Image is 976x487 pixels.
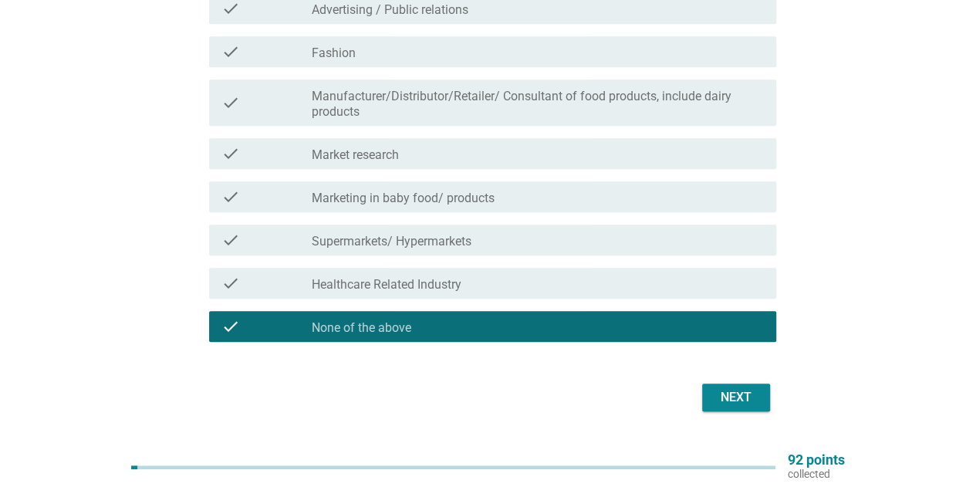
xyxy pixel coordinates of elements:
label: Healthcare Related Industry [312,277,461,293]
label: Fashion [312,46,356,61]
label: Manufacturer/Distributor/Retailer/ Consultant of food products, include dairy products [312,89,764,120]
p: collected [788,467,845,481]
i: check [221,317,240,336]
i: check [221,231,240,249]
label: Advertising / Public relations [312,2,468,18]
label: Market research [312,147,399,163]
i: check [221,188,240,206]
label: Supermarkets/ Hypermarkets [312,234,471,249]
p: 92 points [788,453,845,467]
label: None of the above [312,320,411,336]
label: Marketing in baby food/ products [312,191,495,206]
button: Next [702,384,770,411]
i: check [221,42,240,61]
i: check [221,274,240,293]
i: check [221,144,240,163]
div: Next [714,388,758,407]
i: check [221,86,240,120]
